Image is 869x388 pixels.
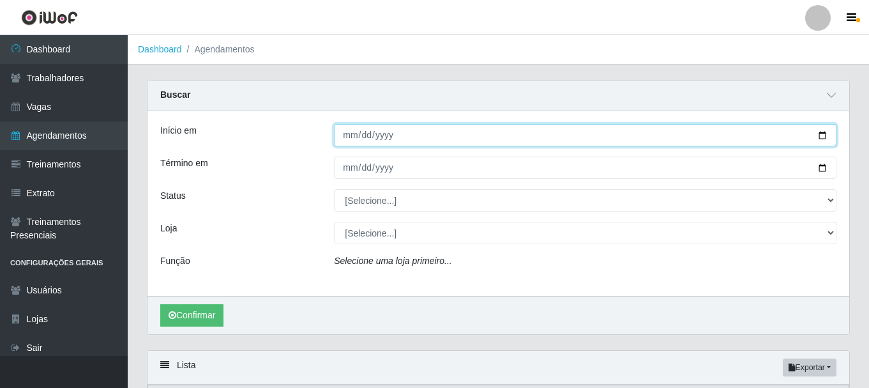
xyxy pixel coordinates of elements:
li: Agendamentos [182,43,255,56]
i: Selecione uma loja primeiro... [334,256,451,266]
label: Início em [160,124,197,137]
img: CoreUI Logo [21,10,78,26]
label: Término em [160,157,208,170]
div: Lista [147,351,849,385]
a: Dashboard [138,44,182,54]
strong: Buscar [160,89,190,100]
label: Loja [160,222,177,235]
label: Status [160,189,186,203]
input: 00/00/0000 [334,157,836,179]
button: Confirmar [160,304,223,327]
input: 00/00/0000 [334,124,836,146]
nav: breadcrumb [128,35,869,65]
button: Exportar [783,359,836,376]
label: Função [160,254,190,268]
